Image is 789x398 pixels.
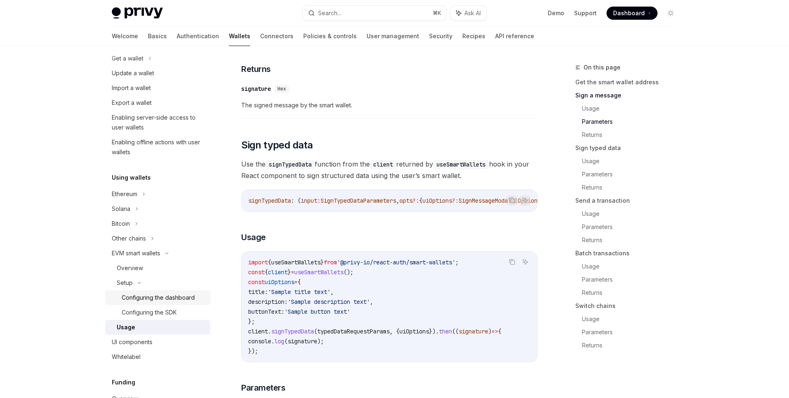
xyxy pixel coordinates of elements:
a: Parameters [582,326,684,339]
span: ( [284,338,288,345]
a: Usage [582,207,684,220]
span: } [288,268,291,276]
code: useSmartWallets [433,160,489,169]
button: Ask AI [520,195,531,206]
span: Use the function from the returned by hook in your React component to sign structured data using ... [241,158,538,181]
span: 'Sample description text' [288,298,370,305]
a: Returns [582,339,684,352]
span: console [248,338,271,345]
span: }). [429,328,439,335]
span: Parameters [241,382,285,393]
span: import [248,259,268,266]
div: Configuring the SDK [122,308,177,317]
span: uiOptions [422,197,452,204]
span: signature [459,328,488,335]
span: = [294,278,298,286]
span: input [301,197,317,204]
span: Hex [277,86,286,92]
a: Enabling offline actions with user wallets [105,135,210,160]
span: 'Sample button text' [284,308,350,315]
code: client [370,160,396,169]
a: Returns [582,234,684,247]
span: signTypedData [248,197,291,204]
span: opts [399,197,413,204]
div: Search... [318,8,341,18]
div: Setup [117,278,133,288]
a: Returns [582,181,684,194]
button: Copy the contents from the code block [507,195,517,206]
span: ) [488,328,491,335]
button: Toggle dark mode [664,7,677,20]
a: Security [429,26,452,46]
a: Batch transactions [575,247,684,260]
div: Solana [112,204,130,214]
span: }); [248,347,258,355]
h5: Using wallets [112,173,151,183]
a: Parameters [582,168,684,181]
span: , [370,298,373,305]
img: light logo [112,7,163,19]
a: Support [574,9,597,17]
a: Usage [582,102,684,115]
span: const [248,278,265,286]
span: client [248,328,268,335]
span: '@privy-io/react-auth/smart-wallets' [337,259,455,266]
a: Configuring the dashboard [105,290,210,305]
span: { [419,197,422,204]
span: Sign typed data [241,139,313,152]
span: client [268,268,288,276]
div: Overview [117,263,143,273]
a: Usage [105,320,210,335]
a: Update a wallet [105,66,210,81]
h5: Funding [112,377,135,387]
div: Export a wallet [112,98,152,108]
span: => [491,328,498,335]
span: , [396,197,399,204]
span: } [321,259,324,266]
span: 'Sample title text' [268,288,330,296]
a: Whitelabel [105,349,210,364]
span: The signed message by the smart wallet. [241,100,538,110]
a: Sign a message [575,89,684,102]
a: Switch chains [575,299,684,312]
span: { [298,278,301,286]
span: description: [248,298,288,305]
a: Overview [105,261,210,275]
span: { [265,268,268,276]
a: Usage [582,260,684,273]
a: User management [367,26,419,46]
div: UI components [112,337,152,347]
div: Update a wallet [112,68,154,78]
span: { [498,328,501,335]
span: from [324,259,337,266]
span: . [268,328,271,335]
span: }; [248,318,255,325]
span: Ask AI [464,9,481,17]
a: Import a wallet [105,81,210,95]
a: Usage [582,312,684,326]
a: Dashboard [607,7,657,20]
span: ; [455,259,459,266]
a: Parameters [582,115,684,128]
span: = [291,268,294,276]
span: (( [452,328,459,335]
div: Import a wallet [112,83,151,93]
a: Returns [582,286,684,299]
div: Enabling offline actions with user wallets [112,137,205,157]
a: Basics [148,26,167,46]
span: signature [288,338,317,345]
span: Returns [241,63,271,75]
span: . [271,338,275,345]
span: (); [344,268,353,276]
a: Send a transaction [575,194,684,207]
a: Export a wallet [105,95,210,110]
span: useSmartWallets [294,268,344,276]
span: SignTypedDataParameters [321,197,396,204]
a: Policies & controls [303,26,357,46]
span: useSmartWallets [271,259,321,266]
span: ⌘ K [433,10,441,16]
a: Sign typed data [575,141,684,155]
a: Demo [548,9,564,17]
a: Returns [582,128,684,141]
span: uiOptions [399,328,429,335]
